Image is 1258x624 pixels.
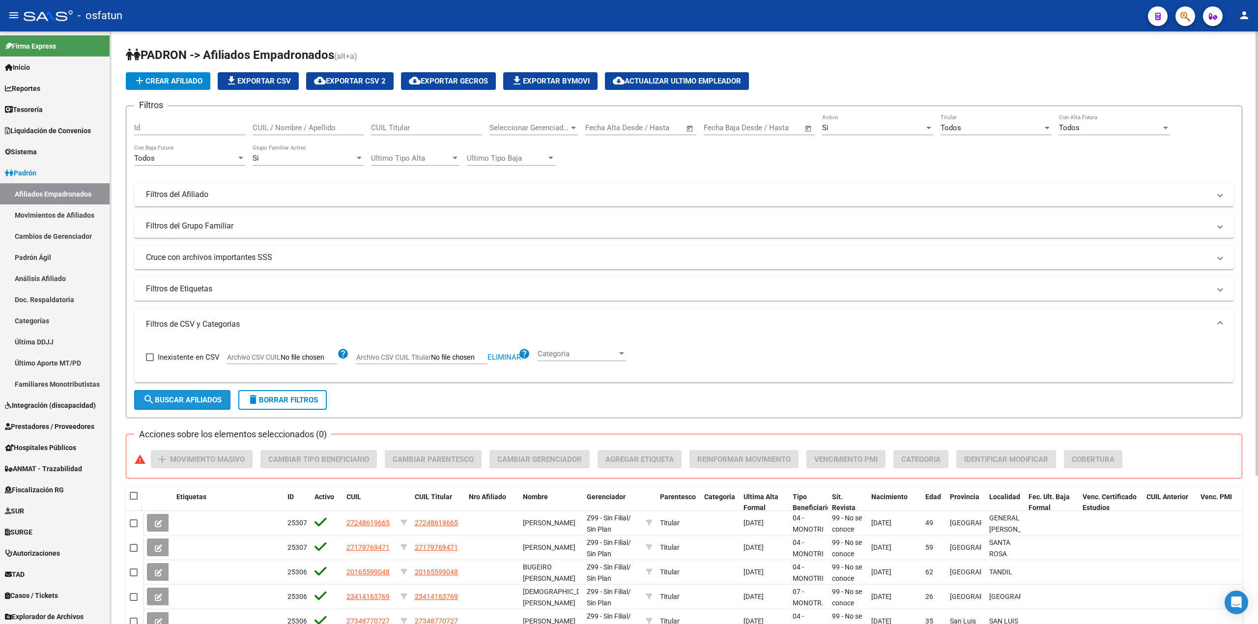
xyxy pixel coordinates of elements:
[5,41,56,52] span: Firma Express
[822,123,829,132] span: Si
[587,588,628,596] span: Z99 - Sin Filial
[1083,493,1137,512] span: Venc. Certificado Estudios
[5,421,94,432] span: Prestadores / Proveedores
[1025,486,1079,519] datatable-header-cell: Fec. Ult. Baja Formal
[287,568,311,576] span: 253069
[925,568,933,576] span: 62
[989,568,1012,576] span: TANDIL
[925,493,941,501] span: Edad
[1029,493,1070,512] span: Fec. Ult. Baja Formal
[284,486,311,519] datatable-header-cell: ID
[634,123,682,132] input: Fecha fin
[989,539,1010,558] span: SANTA ROSA
[523,519,575,527] span: [PERSON_NAME]
[660,543,680,551] span: Titular
[585,123,625,132] input: Fecha inicio
[950,519,1016,527] span: [GEOGRAPHIC_DATA]
[871,493,908,501] span: Nacimiento
[134,183,1234,206] mat-expansion-panel-header: Filtros del Afiliado
[583,486,642,519] datatable-header-cell: Gerenciador
[134,427,332,441] h3: Acciones sobre los elementos seleccionados (0)
[587,493,626,501] span: Gerenciador
[134,246,1234,269] mat-expansion-panel-header: Cruce con archivos importantes SSS
[925,543,933,551] span: 59
[985,486,1025,519] datatable-header-cell: Localidad
[170,455,245,464] span: Movimiento Masivo
[743,542,785,553] div: [DATE]
[78,5,122,27] span: - osfatun
[523,543,575,551] span: [PERSON_NAME]
[226,77,291,85] span: Exportar CSV
[346,543,390,551] span: 27179769471
[409,75,421,86] mat-icon: cloud_download
[950,568,1016,576] span: [GEOGRAPHIC_DATA]
[793,563,854,582] span: 04 - MONOTRIBUTISTAS
[964,455,1048,464] span: Identificar Modificar
[956,450,1056,468] button: Identificar Modificar
[511,77,590,85] span: Exportar Bymovi
[793,588,824,618] span: 07 - MONOTR. SOCIALES
[921,486,946,519] datatable-header-cell: Edad
[176,493,206,501] span: Etiquetas
[385,450,482,468] button: Cambiar Parentesco
[287,519,311,527] span: 253071
[1143,486,1197,519] datatable-header-cell: CUIL Anterior
[867,486,921,519] datatable-header-cell: Nacimiento
[489,123,569,132] span: Seleccionar Gerenciador
[793,514,854,533] span: 04 - MONOTRIBUTISTAS
[126,48,334,62] span: PADRON -> Afiliados Empadronados
[605,72,749,90] button: Actualizar ultimo Empleador
[613,77,741,85] span: Actualizar ultimo Empleador
[660,593,680,600] span: Titular
[253,154,259,163] span: Si
[1225,591,1248,614] div: Open Intercom Messenger
[431,353,487,362] input: Archivo CSV CUIL Titular
[803,123,814,134] button: Open calendar
[146,221,1210,231] mat-panel-title: Filtros del Grupo Familiar
[598,450,682,468] button: Agregar Etiqueta
[950,593,1016,600] span: [GEOGRAPHIC_DATA]
[697,455,791,464] span: Reinformar Movimiento
[260,450,377,468] button: Cambiar Tipo Beneficiario
[5,484,64,495] span: Fiscalización RG
[393,455,474,464] span: Cambiar Parentesco
[941,123,961,132] span: Todos
[5,569,25,580] span: TAD
[337,348,349,360] mat-icon: help
[1146,493,1188,501] span: CUIL Anterior
[371,154,451,163] span: Ultimo Tipo Alta
[314,493,334,501] span: Activo
[685,123,696,134] button: Open calendar
[415,519,458,527] span: 27248619665
[605,455,674,464] span: Agregar Etiqueta
[5,506,24,516] span: SUR
[789,486,828,519] datatable-header-cell: Tipo Beneficiario
[793,493,831,512] span: Tipo Beneficiario
[1072,455,1115,464] span: Cobertura
[689,450,799,468] button: Reinformar Movimiento
[5,400,96,411] span: Integración (discapacidad)
[523,493,548,501] span: Nombre
[346,568,390,576] span: 20165599048
[950,493,979,501] span: Provincia
[346,493,361,501] span: CUIL
[134,340,1234,382] div: Filtros de CSV y Categorias
[497,455,582,464] span: Cambiar Gerenciador
[1201,493,1232,501] span: Venc. PMI
[415,543,458,551] span: 27179769471
[409,77,488,85] span: Exportar GECROS
[134,309,1234,340] mat-expansion-panel-header: Filtros de CSV y Categorias
[218,72,299,90] button: Exportar CSV
[172,486,284,519] datatable-header-cell: Etiquetas
[989,514,1042,533] span: GENERAL [PERSON_NAME]
[793,539,854,558] span: 04 - MONOTRIBUTISTAS
[134,214,1234,238] mat-expansion-panel-header: Filtros del Grupo Familiar
[1238,9,1250,21] mat-icon: person
[806,450,886,468] button: Vencimiento PMI
[134,154,155,163] span: Todos
[587,514,628,522] span: Z99 - Sin Filial
[950,543,1016,551] span: [GEOGRAPHIC_DATA]
[247,396,318,404] span: Borrar Filtros
[538,349,617,358] span: Categoria
[871,593,891,600] span: [DATE]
